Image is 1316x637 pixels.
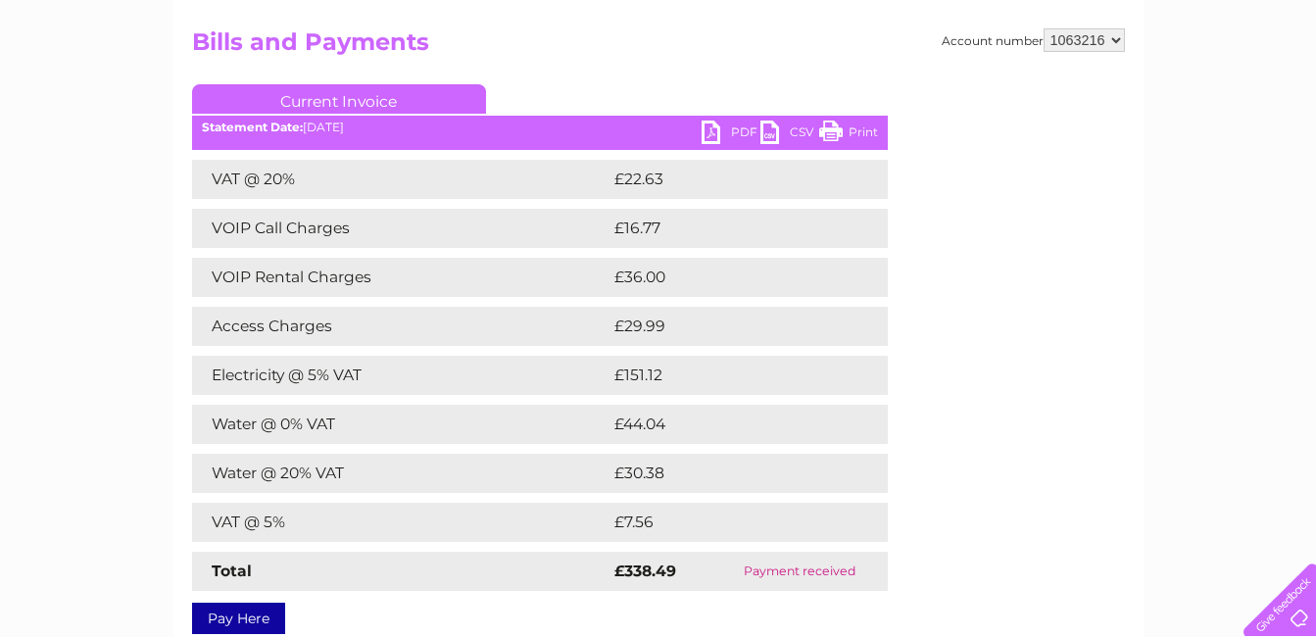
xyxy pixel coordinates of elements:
[609,503,842,542] td: £7.56
[192,356,609,395] td: Electricity @ 5% VAT
[609,258,850,297] td: £36.00
[192,405,609,444] td: Water @ 0% VAT
[46,51,146,111] img: logo.png
[609,160,848,199] td: £22.63
[942,28,1125,52] div: Account number
[196,11,1122,95] div: Clear Business is a trading name of Verastar Limited (registered in [GEOGRAPHIC_DATA] No. 3667643...
[192,258,609,297] td: VOIP Rental Charges
[614,562,676,580] strong: £338.49
[760,121,819,149] a: CSV
[609,405,850,444] td: £44.04
[192,121,888,134] div: [DATE]
[609,356,848,395] td: £151.12
[1145,83,1174,98] a: Blog
[192,28,1125,66] h2: Bills and Payments
[1186,83,1234,98] a: Contact
[202,120,303,134] b: Statement Date:
[609,209,847,248] td: £16.77
[712,552,888,591] td: Payment received
[609,307,850,346] td: £29.99
[192,603,285,634] a: Pay Here
[192,503,609,542] td: VAT @ 5%
[212,562,252,580] strong: Total
[192,307,609,346] td: Access Charges
[192,209,609,248] td: VOIP Call Charges
[971,83,1008,98] a: Water
[192,454,609,493] td: Water @ 20% VAT
[1075,83,1134,98] a: Telecoms
[192,160,609,199] td: VAT @ 20%
[702,121,760,149] a: PDF
[192,84,486,114] a: Current Invoice
[1020,83,1063,98] a: Energy
[609,454,849,493] td: £30.38
[819,121,878,149] a: Print
[947,10,1082,34] a: 0333 014 3131
[1251,83,1297,98] a: Log out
